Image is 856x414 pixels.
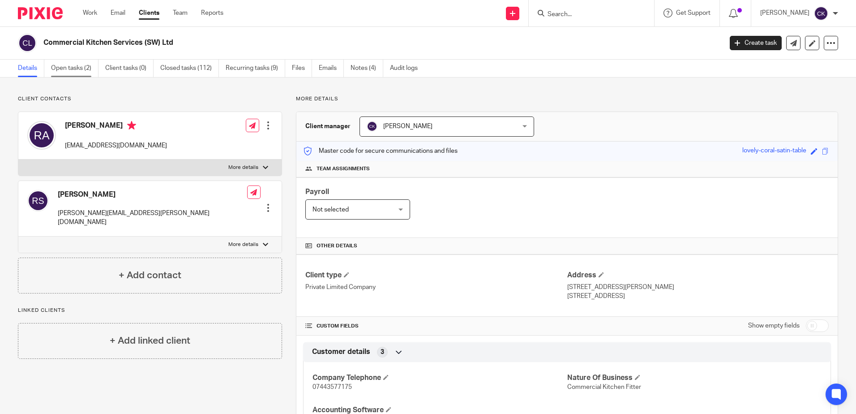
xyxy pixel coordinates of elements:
[317,165,370,172] span: Team assignments
[18,307,282,314] p: Linked clients
[305,271,567,280] h4: Client type
[43,38,582,47] h2: Commercial Kitchen Services (SW) Ltd
[567,292,829,301] p: [STREET_ADDRESS]
[305,283,567,292] p: Private Limited Company
[567,384,641,390] span: Commercial Kitchen Fitter
[83,9,97,17] a: Work
[312,373,567,383] h4: Company Telephone
[351,60,383,77] a: Notes (4)
[27,121,56,150] img: svg%3E
[814,6,828,21] img: svg%3E
[676,10,710,16] span: Get Support
[730,36,782,50] a: Create task
[18,60,44,77] a: Details
[748,321,800,330] label: Show empty fields
[381,348,384,357] span: 3
[139,9,159,17] a: Clients
[18,95,282,103] p: Client contacts
[51,60,98,77] a: Open tasks (2)
[312,347,370,357] span: Customer details
[173,9,188,17] a: Team
[296,95,838,103] p: More details
[305,188,329,195] span: Payroll
[201,9,223,17] a: Reports
[292,60,312,77] a: Files
[303,147,458,155] p: Master code for secure communications and files
[305,122,351,131] h3: Client manager
[305,323,567,330] h4: CUSTOM FIELDS
[567,283,829,292] p: [STREET_ADDRESS][PERSON_NAME]
[58,209,247,227] p: [PERSON_NAME][EMAIL_ADDRESS][PERSON_NAME][DOMAIN_NAME]
[110,334,190,348] h4: + Add linked client
[390,60,424,77] a: Audit logs
[58,190,247,199] h4: [PERSON_NAME]
[160,60,219,77] a: Closed tasks (112)
[119,268,181,282] h4: + Add contact
[65,121,167,132] h4: [PERSON_NAME]
[383,123,432,129] span: [PERSON_NAME]
[312,384,352,390] span: 07443577175
[567,271,829,280] h4: Address
[18,34,37,52] img: svg%3E
[65,141,167,150] p: [EMAIL_ADDRESS][DOMAIN_NAME]
[367,121,377,132] img: svg%3E
[547,11,627,19] input: Search
[127,121,136,130] i: Primary
[742,146,806,156] div: lovely-coral-satin-table
[228,241,258,248] p: More details
[228,164,258,171] p: More details
[312,207,349,213] span: Not selected
[111,9,125,17] a: Email
[18,7,63,19] img: Pixie
[567,373,822,383] h4: Nature Of Business
[317,242,357,250] span: Other details
[226,60,285,77] a: Recurring tasks (9)
[319,60,344,77] a: Emails
[27,190,49,211] img: svg%3E
[105,60,154,77] a: Client tasks (0)
[760,9,809,17] p: [PERSON_NAME]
